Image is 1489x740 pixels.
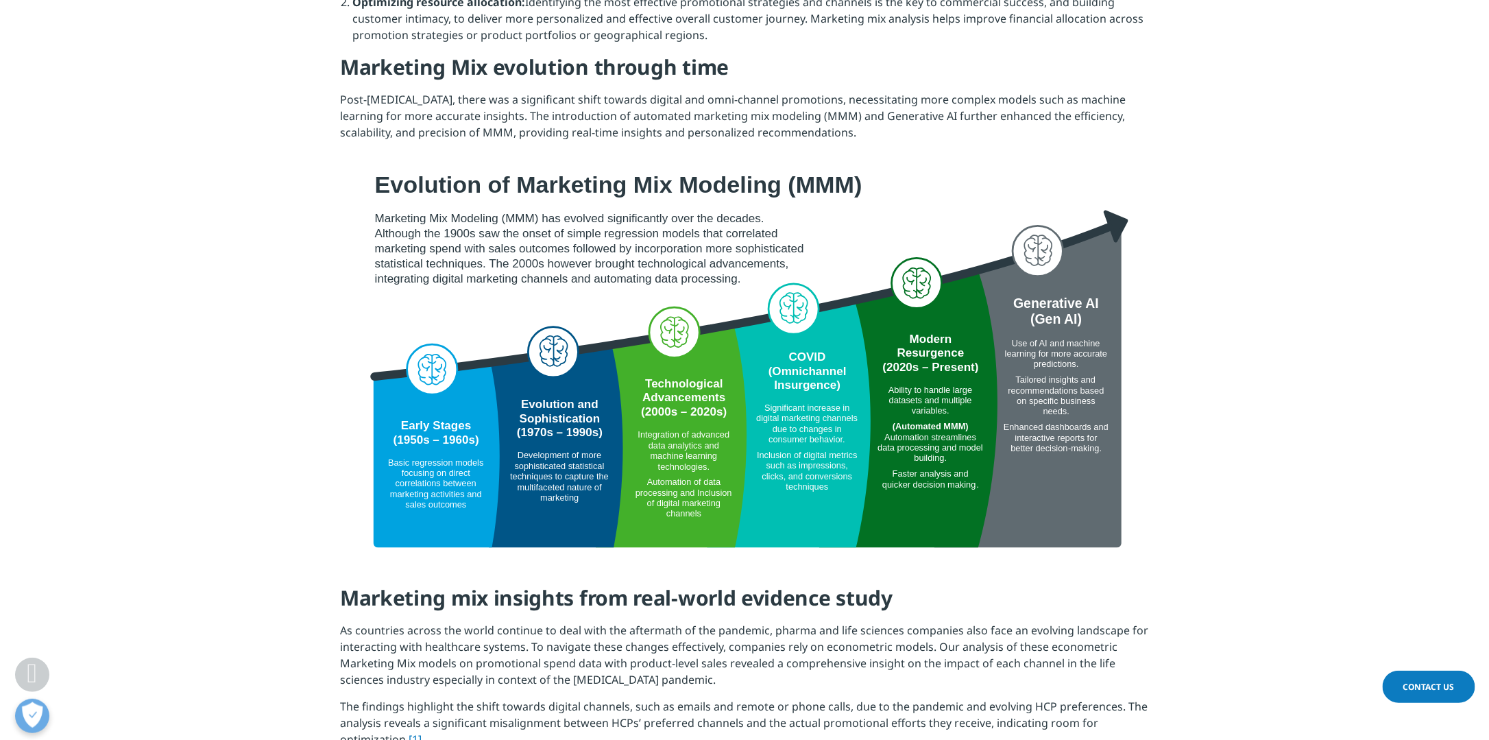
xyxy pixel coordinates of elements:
[340,585,1149,623] h4: Marketing mix insights from real-world evidence study
[340,53,1149,91] h4: Marketing Mix evolution through time
[340,91,1149,151] p: Post-[MEDICAL_DATA], there was a significant shift towards digital and omni-channel promotions, n...
[340,623,1149,699] p: As countries across the world continue to deal with the aftermath of the pandemic, pharma and lif...
[1403,681,1455,693] span: Contact Us
[1383,671,1475,703] a: Contact Us
[15,699,49,733] button: Präferenzen öffnen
